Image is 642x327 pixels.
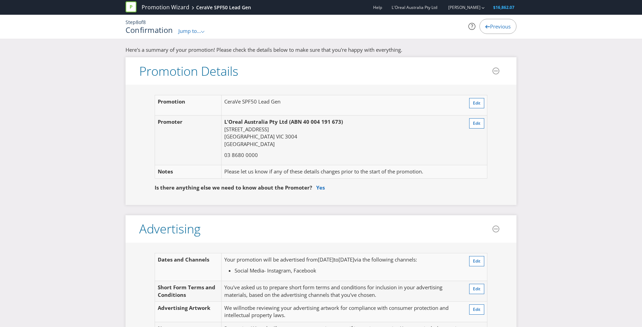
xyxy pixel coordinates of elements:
[490,23,511,30] span: Previous
[155,301,222,322] td: Advertising Artwork
[178,27,201,34] span: Jump to...
[224,133,275,140] span: [GEOGRAPHIC_DATA]
[441,4,480,10] a: [PERSON_NAME]
[318,256,334,263] span: [DATE]
[224,256,318,263] span: Your promotion will be advertised from
[155,281,222,302] td: Short Form Terms and Conditions
[143,19,146,25] span: 8
[334,256,338,263] span: to
[139,19,143,25] span: of
[155,95,222,116] td: Promotion
[136,19,139,25] span: 8
[373,4,382,10] a: Help
[224,126,269,133] span: [STREET_ADDRESS]
[158,118,182,125] span: Promoter
[126,26,173,34] h1: Confirmation
[196,4,251,11] div: CeraVe SPF50 Lead Gen
[473,258,480,264] span: Edit
[126,19,136,25] span: Step
[354,256,417,263] span: via the following channels:
[289,118,343,125] span: (ABN 40 004 191 673)
[469,304,484,315] button: Edit
[264,267,316,274] span: - Instagram, Facebook
[241,304,249,311] span: not
[235,267,264,274] span: Social Media
[155,253,222,281] td: Dates and Channels
[139,222,201,236] h3: Advertising
[276,133,284,140] span: VIC
[338,256,354,263] span: [DATE]
[224,304,449,318] span: be reviewing your advertising artwork for compliance with consumer protection and intellectual pr...
[285,133,297,140] span: 3004
[139,64,238,78] h3: Promotion Details
[473,120,480,126] span: Edit
[469,256,484,266] button: Edit
[473,306,480,312] span: Edit
[126,46,516,53] p: Here's a summary of your promotion! Please check the details below to make sure that you're happy...
[155,165,222,178] td: Notes
[224,284,442,298] span: You've asked us to prepare short form terms and conditions for inclusion in your advertising mate...
[142,3,189,11] a: Promotion Wizard
[221,165,458,178] td: Please let us know if any of these details changes prior to the start of the promotion.
[224,118,288,125] span: L'Oreal Australia Pty Ltd
[224,152,456,159] p: 03 8680 0000
[469,98,484,108] button: Edit
[473,100,480,106] span: Edit
[316,184,325,191] a: Yes
[469,284,484,294] button: Edit
[221,95,458,116] td: CeraVe SPF50 Lead Gen
[224,304,241,311] span: We will
[493,4,514,10] span: $16,862.07
[392,4,437,10] span: L'Oreal Australia Pty Ltd
[469,118,484,129] button: Edit
[155,184,312,191] span: Is there anything else we need to know about the Promoter?
[224,141,275,147] span: [GEOGRAPHIC_DATA]
[473,286,480,292] span: Edit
